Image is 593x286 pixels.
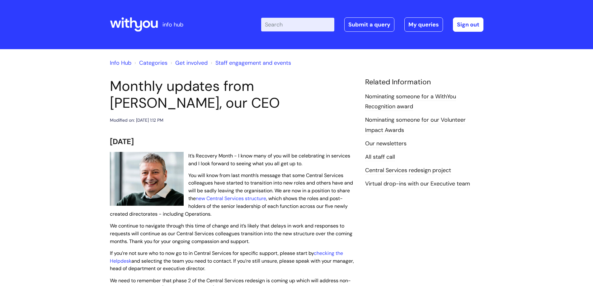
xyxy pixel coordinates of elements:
[196,195,266,202] a: new Central Services structure
[344,17,394,32] a: Submit a query
[110,137,134,146] span: [DATE]
[261,18,334,31] input: Search
[365,93,456,111] a: Nominating someone for a WithYou Recognition award
[365,116,466,134] a: Nominating someone for our Volunteer Impact Awards
[139,59,167,67] a: Categories
[110,116,163,124] div: Modified on: [DATE] 1:12 PM
[365,180,470,188] a: Virtual drop-ins with our Executive team
[110,250,354,272] span: If you’re not sure who to now go to in Central Services for specific support, please start by and...
[365,153,395,161] a: All staff call
[453,17,483,32] a: Sign out
[215,59,291,67] a: Staff engagement and events
[404,17,443,32] a: My queries
[169,58,208,68] li: Get involved
[110,59,131,67] a: Info Hub
[209,58,291,68] li: Staff engagement and events
[110,152,184,206] img: WithYou Chief Executive Simon Phillips pictured looking at the camera and smiling
[110,78,356,111] h1: Monthly updates from [PERSON_NAME], our CEO
[110,250,343,264] a: checking the Helpdesk
[365,78,483,87] h4: Related Information
[133,58,167,68] li: Solution home
[175,59,208,67] a: Get involved
[365,166,451,175] a: Central Services redesign project
[110,172,353,217] span: You will know from last month’s message that some Central Services colleagues have started to tra...
[261,17,483,32] div: | -
[110,223,352,245] span: We continue to navigate through this time of change and it’s likely that delays in work and respo...
[188,152,350,167] span: It’s Recovery Month - I know many of you will be celebrating in services and I look forward to se...
[162,20,183,30] p: info hub
[365,140,407,148] a: Our newsletters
